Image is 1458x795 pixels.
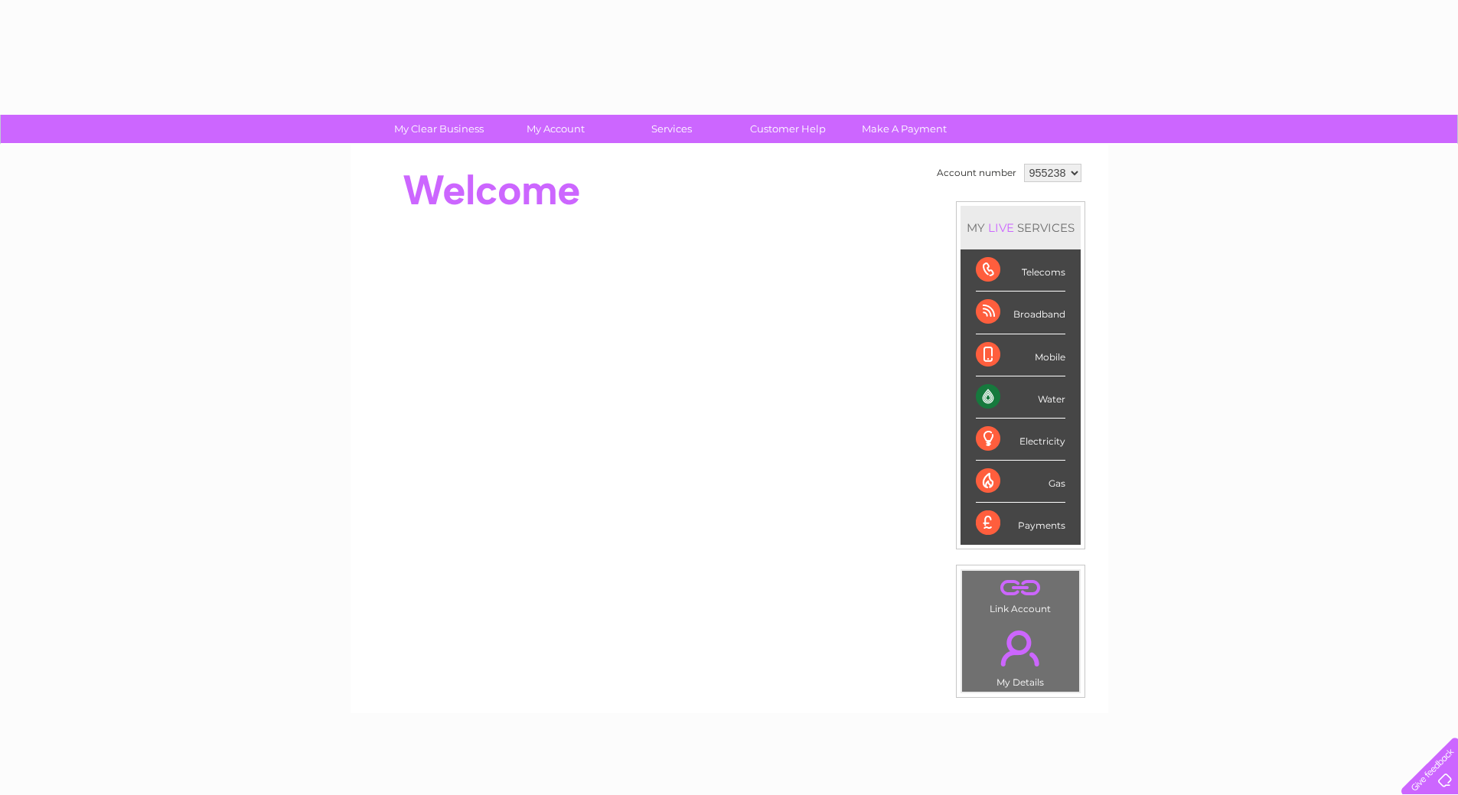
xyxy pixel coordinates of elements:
td: My Details [961,617,1080,692]
div: Water [976,376,1065,419]
a: Make A Payment [841,115,967,143]
a: Customer Help [725,115,851,143]
a: My Clear Business [376,115,502,143]
td: Link Account [961,570,1080,618]
div: MY SERVICES [961,206,1081,249]
a: . [966,621,1075,675]
td: Account number [933,160,1020,186]
a: My Account [492,115,618,143]
div: Broadband [976,292,1065,334]
a: Services [608,115,735,143]
div: Electricity [976,419,1065,461]
div: Mobile [976,334,1065,376]
div: LIVE [985,220,1017,235]
a: . [966,575,1075,601]
div: Payments [976,503,1065,544]
div: Telecoms [976,249,1065,292]
div: Gas [976,461,1065,503]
